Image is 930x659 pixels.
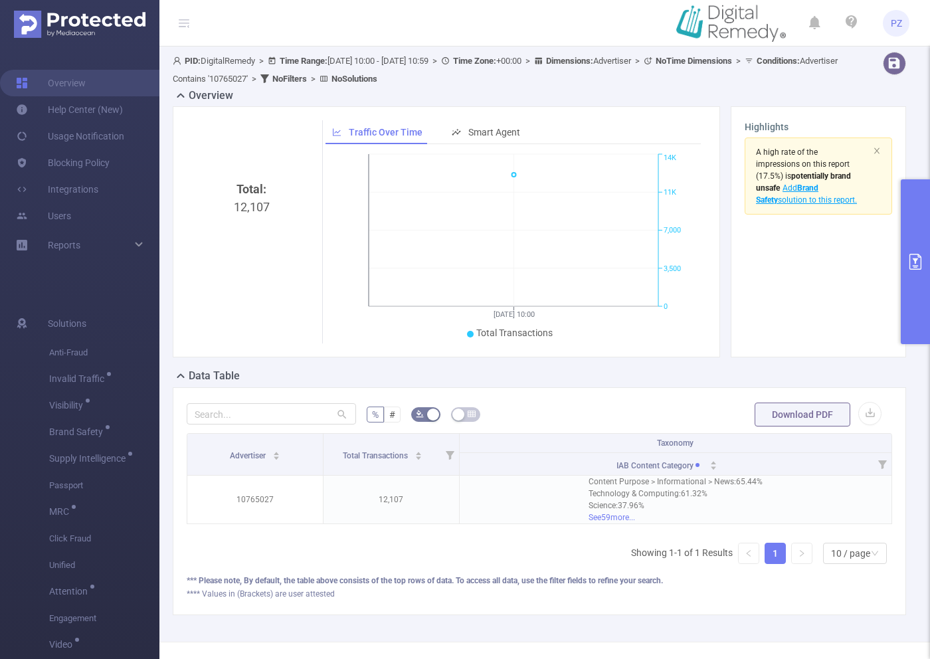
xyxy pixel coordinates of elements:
[16,149,110,176] a: Blocking Policy
[49,401,88,410] span: Visibility
[493,310,534,319] tspan: [DATE] 10:00
[871,549,879,559] i: icon: down
[48,310,86,337] span: Solutions
[453,56,496,66] b: Time Zone:
[732,56,745,66] span: >
[873,453,891,475] i: Filter menu
[192,180,312,403] div: 12,107
[664,154,676,163] tspan: 14K
[272,454,280,458] i: icon: caret-down
[49,427,108,436] span: Brand Safety
[589,476,763,488] div: Content Purpose > Informational > News : 65.44%
[280,56,327,66] b: Time Range:
[664,227,681,235] tspan: 7,000
[187,487,323,512] p: 10765027
[664,188,676,197] tspan: 11K
[189,88,233,104] h2: Overview
[589,500,763,512] div: Science : 37.96%
[48,240,80,250] span: Reports
[756,171,851,193] b: potentially brand unsafe
[49,640,77,649] span: Video
[738,543,759,564] li: Previous Page
[307,74,320,84] span: >
[49,605,159,632] span: Engagement
[173,56,838,84] span: DigitalRemedy [DATE] 10:00 - [DATE] 10:59 +00:00
[656,56,732,66] b: No Time Dimensions
[631,56,644,66] span: >
[468,410,476,418] i: icon: table
[589,512,763,523] div: See 59 more...
[415,450,422,458] div: Sort
[616,461,705,470] span: IAB Content Category
[476,328,553,338] span: Total Transactions
[756,147,850,169] span: A high rate of the impressions on this report
[755,403,850,426] button: Download PDF
[415,454,422,458] i: icon: caret-down
[873,143,881,158] button: icon: close
[389,409,395,420] span: #
[187,575,892,587] div: *** Please note, By default, the table above consists of the top rows of data. To access all data...
[16,123,124,149] a: Usage Notification
[372,409,379,420] span: %
[272,450,280,458] div: Sort
[521,56,534,66] span: >
[255,56,268,66] span: >
[187,403,356,424] input: Search...
[331,74,377,84] b: No Solutions
[16,203,71,229] a: Users
[49,339,159,366] span: Anti-Fraud
[709,459,717,467] div: Sort
[657,438,694,448] span: Taxonomy
[332,128,341,137] i: icon: line-chart
[416,410,424,418] i: icon: bg-colors
[49,507,74,516] span: MRC
[765,543,785,563] a: 1
[48,232,80,258] a: Reports
[272,450,280,454] i: icon: caret-up
[710,464,717,468] i: icon: caret-down
[745,120,892,134] h3: Highlights
[891,10,902,37] span: PZ
[415,450,422,454] i: icon: caret-up
[49,587,92,596] span: Attention
[343,451,410,460] span: Total Transactions
[440,434,459,475] i: Filter menu
[230,451,268,460] span: Advertiser
[324,487,459,512] p: 12,107
[428,56,441,66] span: >
[589,488,763,500] div: Technology & Computing : 61.32%
[756,183,857,205] span: Add solution to this report.
[49,525,159,552] span: Click Fraud
[187,588,892,600] div: **** Values in (Brackets) are user attested
[756,171,851,193] span: is
[16,70,86,96] a: Overview
[272,74,307,84] b: No Filters
[745,549,753,557] i: icon: left
[349,127,422,138] span: Traffic Over Time
[710,459,717,463] i: icon: caret-up
[756,147,857,205] span: (17.5%)
[791,543,812,564] li: Next Page
[873,147,881,155] i: icon: close
[189,368,240,384] h2: Data Table
[49,454,130,463] span: Supply Intelligence
[14,11,145,38] img: Protected Media
[173,56,185,65] i: icon: user
[49,552,159,579] span: Unified
[236,182,266,196] b: Total:
[757,56,800,66] b: Conditions :
[468,127,520,138] span: Smart Agent
[831,543,870,563] div: 10 / page
[631,543,733,564] li: Showing 1-1 of 1 Results
[49,374,109,383] span: Invalid Traffic
[546,56,593,66] b: Dimensions :
[248,74,260,84] span: >
[765,543,786,564] li: 1
[664,264,681,273] tspan: 3,500
[546,56,631,66] span: Advertiser
[49,472,159,499] span: Passport
[185,56,201,66] b: PID:
[16,96,123,123] a: Help Center (New)
[16,176,98,203] a: Integrations
[798,549,806,557] i: icon: right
